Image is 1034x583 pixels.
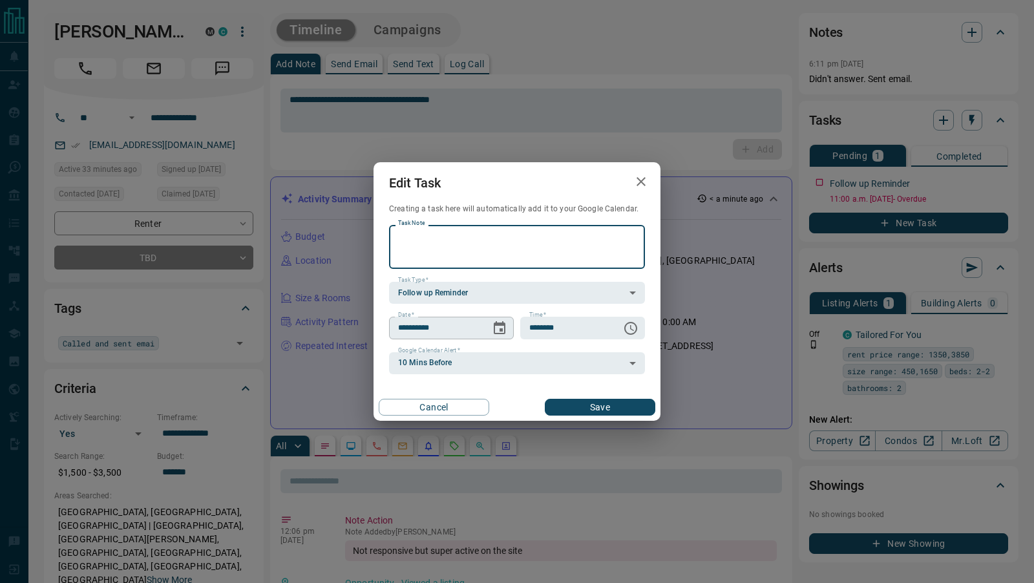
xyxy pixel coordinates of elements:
label: Task Note [398,219,425,228]
label: Google Calendar Alert [398,346,460,355]
label: Task Type [398,276,428,284]
button: Save [545,399,655,416]
div: 10 Mins Before [389,352,645,374]
h2: Edit Task [374,162,456,204]
p: Creating a task here will automatically add it to your Google Calendar. [389,204,645,215]
button: Cancel [379,399,489,416]
label: Date [398,311,414,319]
button: Choose time, selected time is 11:00 AM [618,315,644,341]
div: Follow up Reminder [389,282,645,304]
label: Time [529,311,546,319]
button: Choose date, selected date is Aug 11, 2025 [487,315,512,341]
